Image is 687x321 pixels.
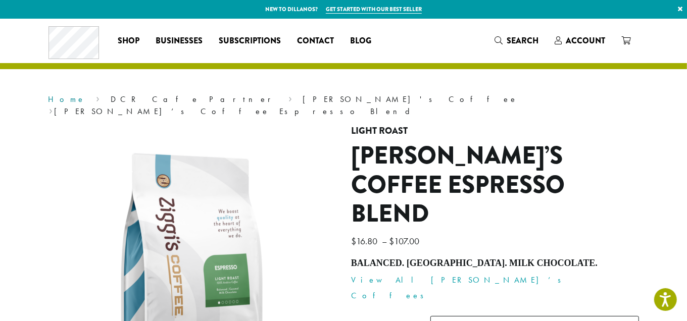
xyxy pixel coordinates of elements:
span: › [96,90,100,105]
span: Contact [297,35,334,47]
span: Account [566,35,605,46]
nav: Breadcrumb [48,93,639,118]
span: Subscriptions [219,35,281,47]
span: – [382,235,387,247]
a: DCR Cafe Partner [111,94,278,104]
h4: Balanced. [GEOGRAPHIC_DATA]. Milk Chocolate. [351,258,639,269]
bdi: 107.00 [389,235,422,247]
bdi: 16.80 [351,235,380,247]
a: Home [48,94,85,104]
h4: Light Roast [351,126,639,137]
a: Get started with our best seller [326,5,422,14]
span: Shop [118,35,139,47]
span: $ [351,235,356,247]
span: › [288,90,292,105]
a: Search [486,32,547,49]
a: Shop [110,33,148,49]
a: View All [PERSON_NAME]’s Coffees [351,275,568,300]
span: › [49,102,53,118]
span: Blog [350,35,371,47]
h1: [PERSON_NAME]’s Coffee Espresso Blend [351,141,639,229]
a: [PERSON_NAME]'s Coffee [303,94,518,104]
span: Businesses [156,35,203,47]
span: $ [389,235,394,247]
span: Search [507,35,538,46]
